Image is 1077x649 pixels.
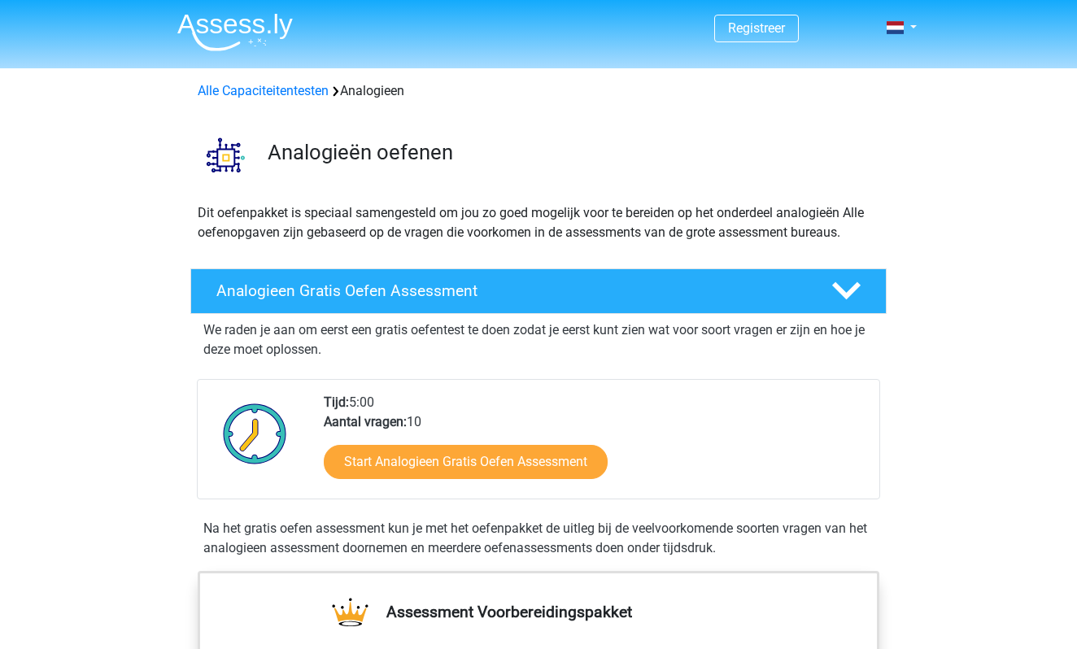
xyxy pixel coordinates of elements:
b: Aantal vragen: [324,414,407,429]
p: Dit oefenpakket is speciaal samengesteld om jou zo goed mogelijk voor te bereiden op het onderdee... [198,203,879,242]
a: Analogieen Gratis Oefen Assessment [184,268,893,314]
a: Registreer [728,20,785,36]
h3: Analogieën oefenen [268,140,874,165]
p: We raden je aan om eerst een gratis oefentest te doen zodat je eerst kunt zien wat voor soort vra... [203,320,874,359]
img: Assessly [177,13,293,51]
b: Tijd: [324,394,349,410]
img: Klok [214,393,296,474]
img: analogieen [191,120,260,189]
a: Alle Capaciteitentesten [198,83,329,98]
div: 5:00 10 [312,393,879,499]
div: Analogieen [191,81,886,101]
div: Na het gratis oefen assessment kun je met het oefenpakket de uitleg bij de veelvoorkomende soorte... [197,519,880,558]
h4: Analogieen Gratis Oefen Assessment [216,281,805,300]
a: Start Analogieen Gratis Oefen Assessment [324,445,608,479]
